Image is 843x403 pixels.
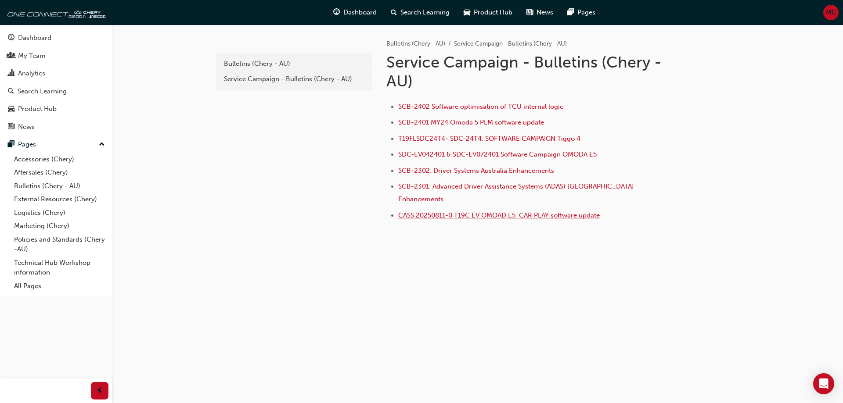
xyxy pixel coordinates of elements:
div: Product Hub [18,104,57,114]
a: SCB-2401 MY24 Omoda 5 PLM software update [398,118,544,126]
a: Aftersales (Chery) [11,166,108,179]
a: guage-iconDashboard [326,4,384,21]
span: news-icon [526,7,533,18]
a: Accessories (Chery) [11,153,108,166]
a: search-iconSearch Learning [384,4,457,21]
a: Technical Hub Workshop information [11,256,108,279]
a: car-iconProduct Hub [457,4,519,21]
span: guage-icon [8,34,14,42]
a: Analytics [4,65,108,82]
a: Marketing (Chery) [11,219,108,233]
span: prev-icon [97,385,103,396]
img: oneconnect [4,4,105,21]
a: SCB-2402 Software optimisation of TCU internal logic [398,103,563,111]
div: Bulletins (Chery - AU) [224,59,364,69]
div: Open Intercom Messenger [813,373,834,394]
span: Product Hub [474,7,512,18]
a: SCB-2301: Advanced Driver Assistance Systems (ADAS) [GEOGRAPHIC_DATA] Enhancements [398,182,636,203]
li: Service Campaign - Bulletins (Chery - AU) [454,39,567,49]
button: Pages [4,136,108,153]
span: pages-icon [8,141,14,149]
span: Pages [577,7,595,18]
a: Product Hub [4,101,108,117]
span: guage-icon [333,7,340,18]
span: car-icon [464,7,470,18]
a: Bulletins (Chery - AU) [11,179,108,193]
span: Dashboard [343,7,377,18]
span: Search Learning [400,7,450,18]
a: News [4,119,108,135]
a: Logistics (Chery) [11,206,108,220]
span: search-icon [391,7,397,18]
div: Analytics [18,68,45,78]
a: My Team [4,48,108,64]
button: DashboardMy TeamAnalyticsSearch LearningProduct HubNews [4,28,108,136]
span: News [537,7,553,18]
span: people-icon [8,52,14,60]
a: Bulletins (Chery - AU) [386,40,445,47]
span: car-icon [8,105,14,113]
a: Dashboard [4,30,108,46]
div: News [18,122,35,132]
a: Bulletins (Chery - AU) [220,56,369,71]
span: news-icon [8,123,14,131]
a: Service Campaign - Bulletins (Chery - AU) [220,71,369,87]
h1: Service Campaign - Bulletins (Chery - AU) [386,53,674,91]
a: T19FLSDC24T4- SDC-24T4: SOFTWARE CAMPAIGN Tiggo 4 [398,135,580,143]
a: Policies and Standards (Chery -AU) [11,233,108,256]
span: search-icon [8,88,14,96]
a: SDC-EV042401 & SDC-EV072401 Software Campaign OMODA E5 [398,150,597,158]
div: Dashboard [18,33,51,43]
div: Pages [18,139,36,150]
a: External Resources (Chery) [11,193,108,206]
div: Search Learning [18,86,67,96]
span: MC [826,7,836,18]
a: pages-iconPages [560,4,602,21]
span: up-icon [99,139,105,150]
a: news-iconNews [519,4,560,21]
div: My Team [18,51,46,61]
span: pages-icon [567,7,574,18]
a: Search Learning [4,83,108,100]
div: Service Campaign - Bulletins (Chery - AU) [224,74,364,84]
a: CASS 20250811-0 T19C EV OMOAD E5 CAR PLAY software update [398,211,600,219]
a: All Pages [11,279,108,293]
a: SCB-2302: Driver Systems Australia Enhancements [398,167,554,175]
span: chart-icon [8,70,14,78]
button: MC [823,5,839,20]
